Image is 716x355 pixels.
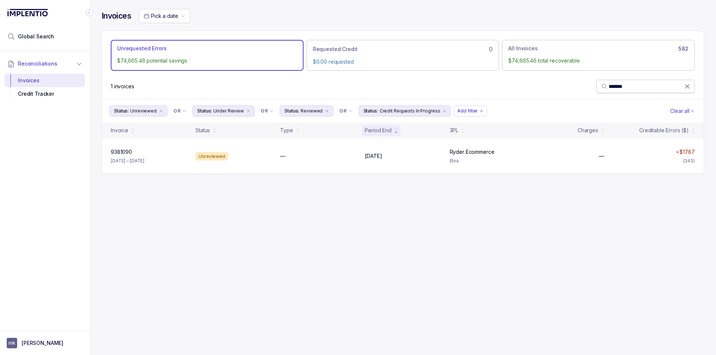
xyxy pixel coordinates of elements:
div: Invoice [111,127,128,134]
div: Collapse Icon [85,8,94,17]
img: red pointer upwards [676,151,678,153]
button: Filter Chip Connector undefined [170,106,189,116]
ul: Action Tab Group [111,40,695,70]
p: Add filter [457,107,478,115]
p: Status: [364,107,378,115]
p: [DATE] – [DATE] [111,157,144,165]
span: User initials [7,338,17,348]
div: 0 [313,45,493,54]
button: Filter Chip Connector undefined [336,106,355,116]
span: Pick a date [151,13,178,19]
p: Status: [285,107,299,115]
button: User initials[PERSON_NAME] [7,338,83,348]
div: Creditable Errors ($) [639,127,689,134]
p: 9381090 [111,148,132,156]
p: Ryder Ecommerce [450,148,494,156]
span: Reconciliations [18,60,57,67]
p: [PERSON_NAME] [22,339,63,347]
p: Status: [114,107,129,115]
p: Etna [450,157,525,165]
p: All Invoices [508,45,537,52]
p: $74,665.46 potential savings [117,57,297,64]
div: Unreviewed [195,152,228,161]
button: Filter Chip Unreviewed [109,105,167,117]
div: Period End [365,127,392,134]
button: Filter Chip Credit Requests In Progress [359,105,451,117]
li: Filter Chip Connector undefined [261,108,274,114]
div: remove content [442,108,447,114]
p: OR [339,108,346,114]
div: Status [195,127,210,134]
p: Reviewed [301,107,323,115]
div: Type [280,127,293,134]
button: Filter Chip Connector undefined [258,106,277,116]
h4: Invoices [101,11,131,21]
button: Filter Chip Under Review [192,105,255,117]
p: Status: [197,107,212,115]
p: Unreviewed [130,107,157,115]
button: Clear Filters [669,105,696,117]
div: Credit Tracker [10,87,79,101]
div: Charges [578,127,598,134]
p: — [280,152,285,160]
span: Global Search [18,33,54,40]
button: Date Range Picker [139,9,190,23]
p: $17.87 [679,148,695,156]
p: Clear all [670,107,690,115]
p: OR [173,108,180,114]
p: $74,665.46 total recoverable [508,57,688,64]
p: Credit Requests In Progress [380,107,440,115]
p: Under Review [213,107,244,115]
div: 3PL [450,127,459,134]
div: Reconciliations [4,72,85,102]
div: Invoices [10,74,79,87]
div: (343) [683,157,695,165]
div: Remaining page entries [111,83,134,90]
div: remove content [158,108,164,114]
p: Unrequested Errors [117,45,166,52]
p: $0.00 requested [313,58,493,66]
p: — [599,152,604,160]
li: Filter Chip Connector undefined [173,108,186,114]
p: [DATE] [365,152,382,160]
button: Reconciliations [4,56,85,72]
li: Filter Chip Connector undefined [339,108,352,114]
button: Filter Chip Add filter [454,105,487,117]
h6: 582 [678,46,688,52]
p: OR [261,108,268,114]
p: 1 invoices [111,83,134,90]
button: Filter Chip Reviewed [280,105,333,117]
search: Date Range Picker [144,12,178,20]
div: remove content [245,108,251,114]
ul: Filter Group [109,105,669,117]
div: remove content [324,108,330,114]
p: Requested Credit [313,45,358,53]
